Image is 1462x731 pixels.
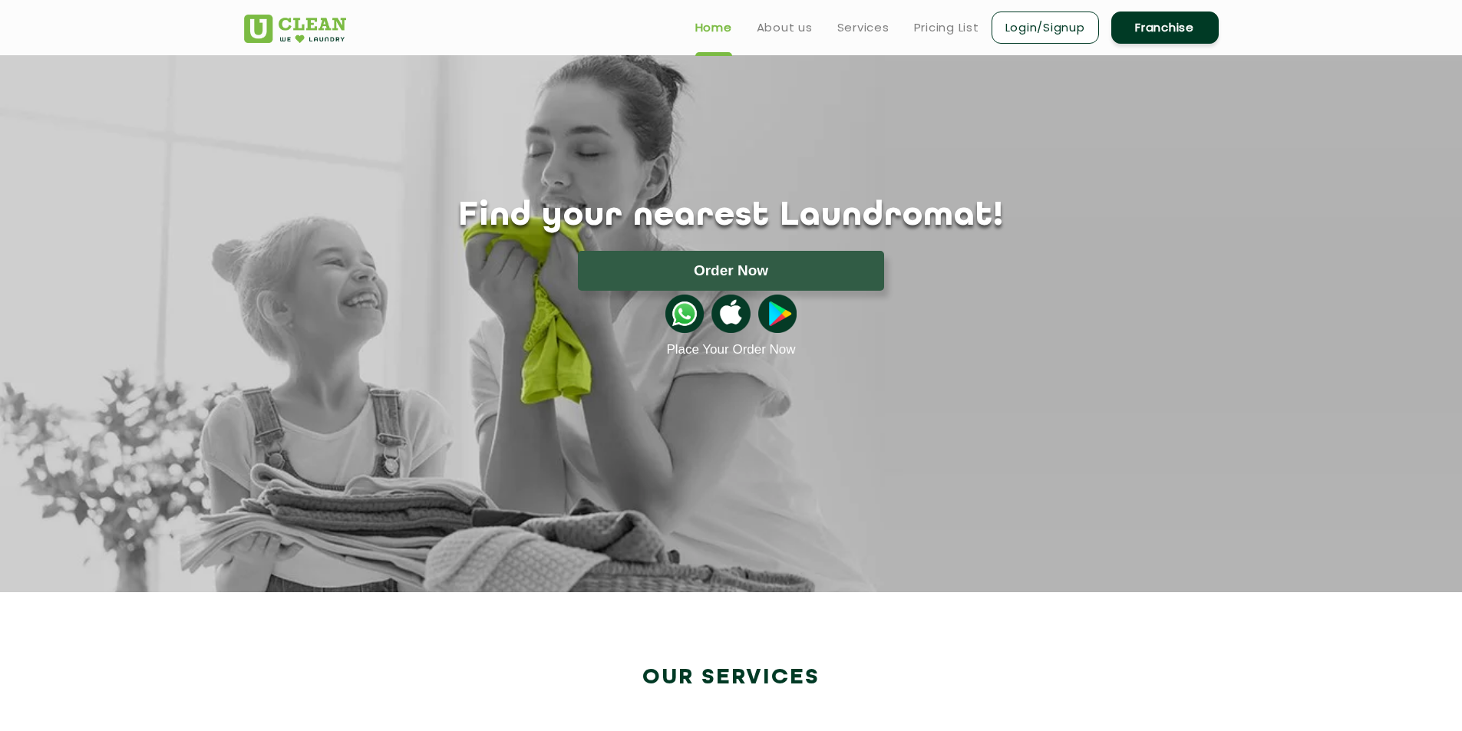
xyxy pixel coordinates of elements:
a: Home [695,18,732,37]
img: playstoreicon.png [758,295,797,333]
img: UClean Laundry and Dry Cleaning [244,15,346,43]
a: Pricing List [914,18,979,37]
button: Order Now [578,251,884,291]
h2: Our Services [244,665,1219,690]
a: Services [837,18,889,37]
a: Franchise [1111,12,1219,44]
img: whatsappicon.png [665,295,704,333]
a: About us [757,18,813,37]
h1: Find your nearest Laundromat! [233,197,1230,235]
a: Login/Signup [992,12,1099,44]
a: Place Your Order Now [666,342,795,357]
img: apple-icon.png [711,295,750,333]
